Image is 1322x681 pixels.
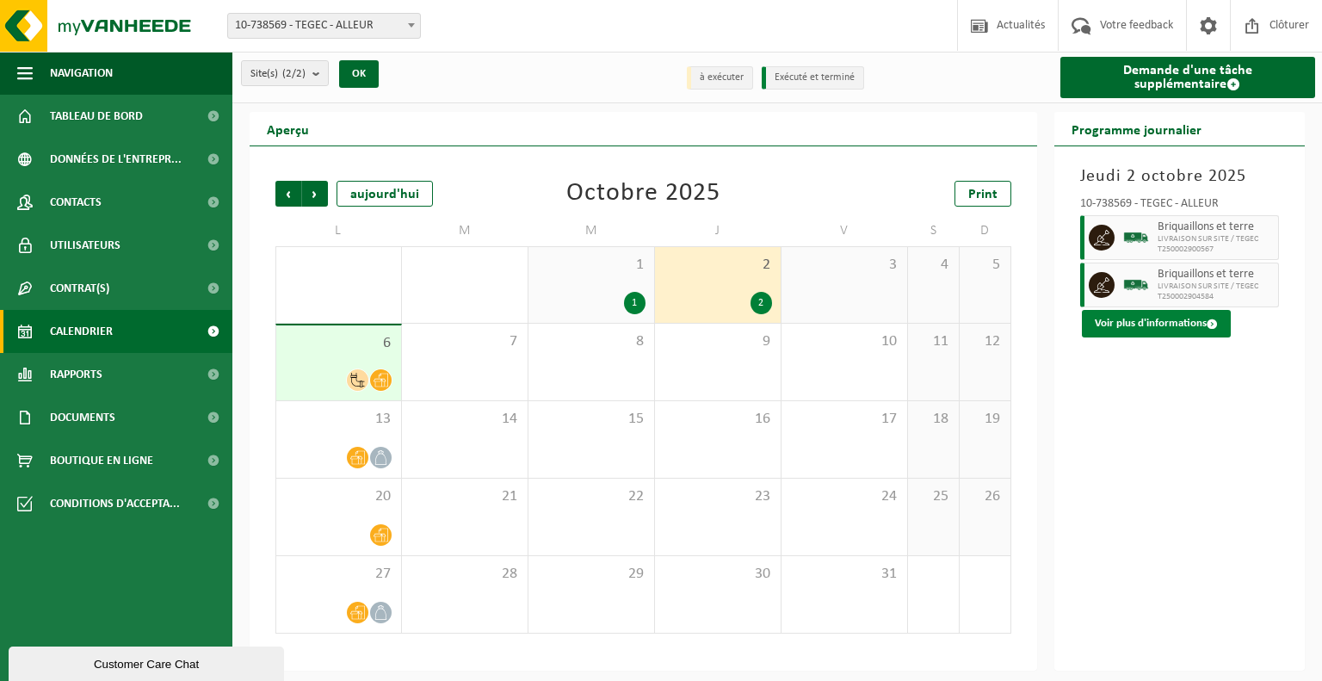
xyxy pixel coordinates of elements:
[285,565,392,584] span: 27
[227,13,421,39] span: 10-738569 - TEGEC - ALLEUR
[1080,164,1280,189] h3: Jeudi 2 octobre 2025
[1158,292,1275,302] span: T250002904584
[337,181,433,207] div: aujourd'hui
[968,410,1002,429] span: 19
[250,112,326,145] h2: Aperçu
[1082,310,1231,337] button: Voir plus d'informations
[241,60,329,86] button: Site(s)(2/2)
[566,181,720,207] div: Octobre 2025
[664,332,772,351] span: 9
[790,565,899,584] span: 31
[687,66,753,90] li: à exécuter
[968,256,1002,275] span: 5
[282,68,306,79] count: (2/2)
[790,332,899,351] span: 10
[285,487,392,506] span: 20
[285,410,392,429] span: 13
[50,138,182,181] span: Données de l'entrepr...
[917,487,950,506] span: 25
[411,332,519,351] span: 7
[50,95,143,138] span: Tableau de bord
[50,52,113,95] span: Navigation
[1158,234,1275,245] span: LIVRAISON SUR SITE / TEGEC
[50,224,120,267] span: Utilisateurs
[537,487,646,506] span: 22
[917,256,950,275] span: 4
[624,292,646,314] div: 1
[1158,282,1275,292] span: LIVRAISON SUR SITE / TEGEC
[50,396,115,439] span: Documents
[1080,198,1280,215] div: 10-738569 - TEGEC - ALLEUR
[908,215,960,246] td: S
[790,487,899,506] span: 24
[50,181,102,224] span: Contacts
[664,410,772,429] span: 16
[1123,272,1149,298] img: BL-SO-LV
[960,215,1011,246] td: D
[954,181,1011,207] a: Print
[50,310,113,353] span: Calendrier
[411,565,519,584] span: 28
[917,332,950,351] span: 11
[1060,57,1316,98] a: Demande d'une tâche supplémentaire
[537,332,646,351] span: 8
[917,410,950,429] span: 18
[762,66,864,90] li: Exécuté et terminé
[751,292,772,314] div: 2
[664,256,772,275] span: 2
[285,334,392,353] span: 6
[968,487,1002,506] span: 26
[537,410,646,429] span: 15
[275,181,301,207] span: Précédent
[50,482,180,525] span: Conditions d'accepta...
[1158,245,1275,255] span: T250002900567
[537,565,646,584] span: 29
[402,215,528,246] td: M
[50,267,109,310] span: Contrat(s)
[528,215,655,246] td: M
[50,439,153,482] span: Boutique en ligne
[1158,268,1275,282] span: Briquaillons et terre
[968,188,998,201] span: Print
[781,215,908,246] td: V
[790,256,899,275] span: 3
[968,332,1002,351] span: 12
[302,181,328,207] span: Suivant
[339,60,379,88] button: OK
[655,215,781,246] td: J
[275,215,402,246] td: L
[664,487,772,506] span: 23
[1054,112,1219,145] h2: Programme journalier
[228,14,420,38] span: 10-738569 - TEGEC - ALLEUR
[411,410,519,429] span: 14
[537,256,646,275] span: 1
[1123,225,1149,251] img: BL-SO-LV
[411,487,519,506] span: 21
[664,565,772,584] span: 30
[50,353,102,396] span: Rapports
[790,410,899,429] span: 17
[9,643,287,681] iframe: chat widget
[250,61,306,87] span: Site(s)
[1158,220,1275,234] span: Briquaillons et terre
